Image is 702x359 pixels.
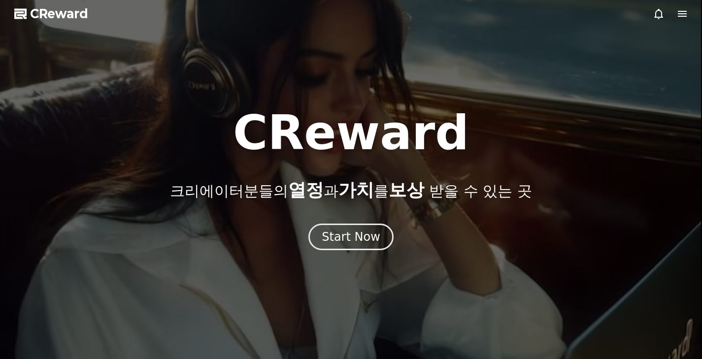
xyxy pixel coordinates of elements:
[389,180,424,200] span: 보상
[30,6,88,22] span: CReward
[308,224,394,250] button: Start Now
[338,180,374,200] span: 가치
[170,180,532,200] p: 크리에이터분들의 과 를 받을 수 있는 곳
[308,233,394,243] a: Start Now
[14,6,88,22] a: CReward
[288,180,324,200] span: 열정
[322,229,380,245] div: Start Now
[233,109,469,157] h1: CReward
